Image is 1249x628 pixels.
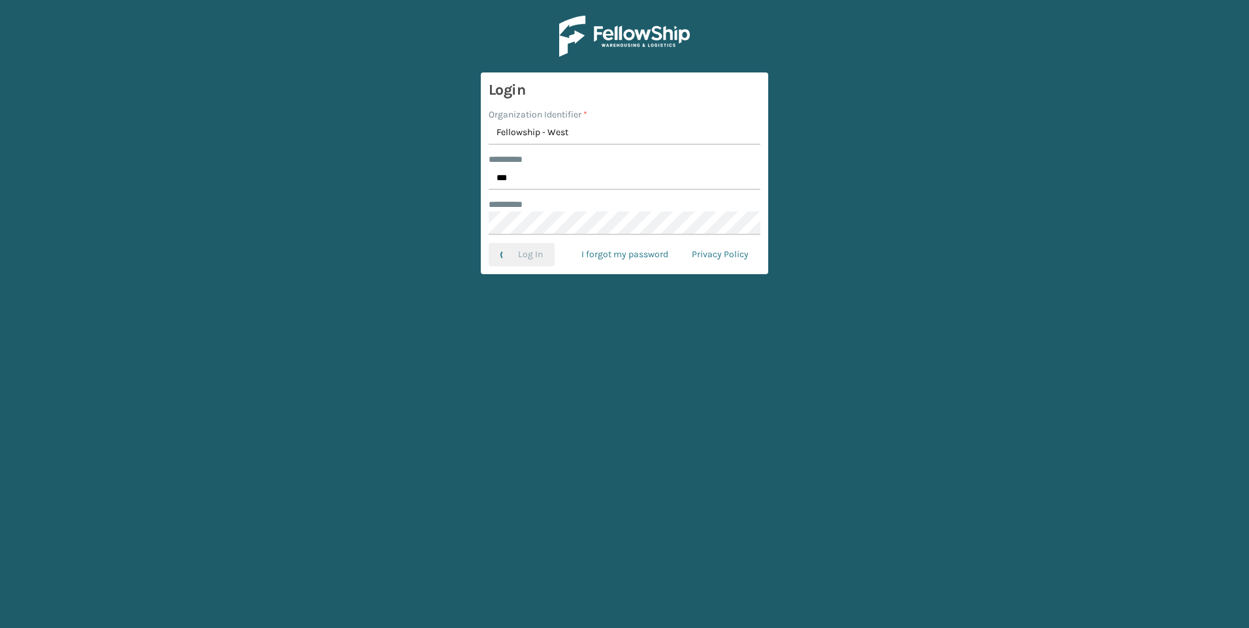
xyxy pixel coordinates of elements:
[489,108,587,121] label: Organization Identifier
[559,16,690,57] img: Logo
[489,243,555,266] button: Log In
[680,243,760,266] a: Privacy Policy
[489,80,760,100] h3: Login
[570,243,680,266] a: I forgot my password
